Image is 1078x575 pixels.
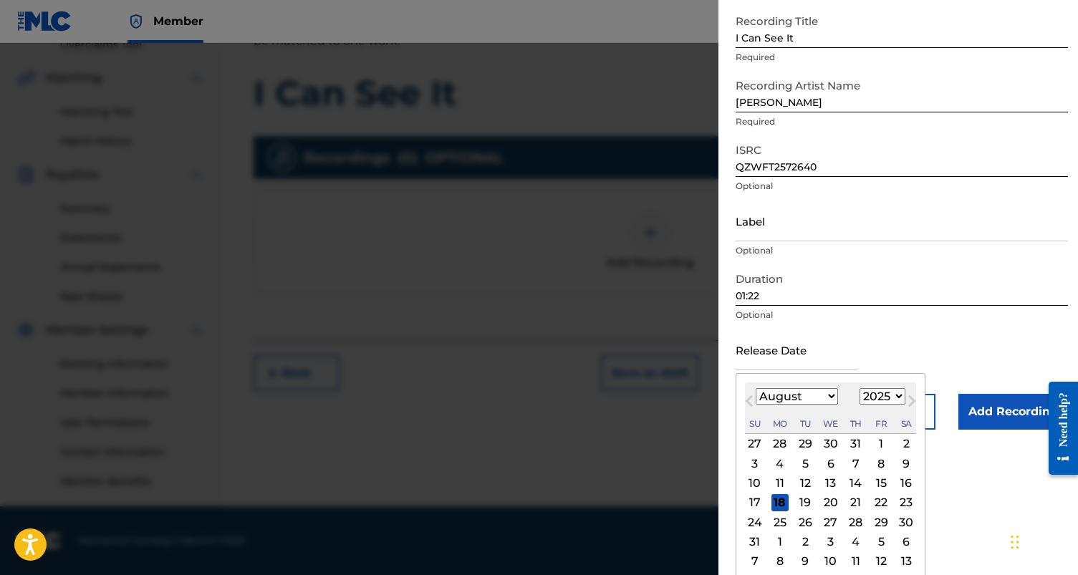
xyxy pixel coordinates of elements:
[822,475,839,492] div: Choose Wednesday, August 13th, 2025
[897,475,915,492] div: Choose Saturday, August 16th, 2025
[897,494,915,511] div: Choose Saturday, August 23rd, 2025
[822,455,839,472] div: Choose Wednesday, August 6th, 2025
[847,435,865,453] div: Choose Thursday, July 31st, 2025
[897,435,915,453] div: Choose Saturday, August 2nd, 2025
[872,533,890,551] div: Choose Friday, September 5th, 2025
[847,553,865,570] div: Choose Thursday, September 11th, 2025
[872,513,890,531] div: Choose Friday, August 29th, 2025
[797,553,814,570] div: Choose Tuesday, September 9th, 2025
[847,415,865,433] div: Thursday
[771,455,789,472] div: Choose Monday, August 4th, 2025
[897,533,915,551] div: Choose Saturday, September 6th, 2025
[736,244,1068,257] p: Optional
[897,513,915,531] div: Choose Saturday, August 30th, 2025
[822,494,839,511] div: Choose Wednesday, August 20th, 2025
[746,513,764,531] div: Choose Sunday, August 24th, 2025
[872,475,890,492] div: Choose Friday, August 15th, 2025
[897,553,915,570] div: Choose Saturday, September 13th, 2025
[797,513,814,531] div: Choose Tuesday, August 26th, 2025
[797,435,814,453] div: Choose Tuesday, July 29th, 2025
[771,475,789,492] div: Choose Monday, August 11th, 2025
[127,13,145,30] img: Top Rightsholder
[1011,521,1019,564] div: Drag
[797,475,814,492] div: Choose Tuesday, August 12th, 2025
[745,434,916,571] div: Month August, 2025
[822,435,839,453] div: Choose Wednesday, July 30th, 2025
[746,455,764,472] div: Choose Sunday, August 3rd, 2025
[847,513,865,531] div: Choose Thursday, August 28th, 2025
[1006,506,1078,575] iframe: Chat Widget
[736,180,1068,193] p: Optional
[746,553,764,570] div: Choose Sunday, September 7th, 2025
[847,475,865,492] div: Choose Thursday, August 14th, 2025
[847,455,865,472] div: Choose Thursday, August 7th, 2025
[897,415,915,433] div: Saturday
[771,435,789,453] div: Choose Monday, July 28th, 2025
[822,553,839,570] div: Choose Wednesday, September 10th, 2025
[797,415,814,433] div: Tuesday
[746,415,764,433] div: Sunday
[153,13,203,29] span: Member
[771,513,789,531] div: Choose Monday, August 25th, 2025
[847,533,865,551] div: Choose Thursday, September 4th, 2025
[872,553,890,570] div: Choose Friday, September 12th, 2025
[797,533,814,551] div: Choose Tuesday, September 2nd, 2025
[897,455,915,472] div: Choose Saturday, August 9th, 2025
[872,455,890,472] div: Choose Friday, August 8th, 2025
[822,533,839,551] div: Choose Wednesday, September 3rd, 2025
[822,513,839,531] div: Choose Wednesday, August 27th, 2025
[872,435,890,453] div: Choose Friday, August 1st, 2025
[771,553,789,570] div: Choose Monday, September 8th, 2025
[738,392,761,415] button: Previous Month
[822,415,839,433] div: Wednesday
[746,494,764,511] div: Choose Sunday, August 17th, 2025
[771,533,789,551] div: Choose Monday, September 1st, 2025
[847,494,865,511] div: Choose Thursday, August 21st, 2025
[900,392,923,415] button: Next Month
[736,309,1068,322] p: Optional
[771,415,789,433] div: Monday
[736,115,1068,128] p: Required
[872,494,890,511] div: Choose Friday, August 22nd, 2025
[771,494,789,511] div: Choose Monday, August 18th, 2025
[746,533,764,551] div: Choose Sunday, August 31st, 2025
[746,435,764,453] div: Choose Sunday, July 27th, 2025
[746,475,764,492] div: Choose Sunday, August 10th, 2025
[797,494,814,511] div: Choose Tuesday, August 19th, 2025
[17,11,72,32] img: MLC Logo
[1038,377,1078,480] iframe: Resource Center
[797,455,814,472] div: Choose Tuesday, August 5th, 2025
[872,415,890,433] div: Friday
[736,51,1068,64] p: Required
